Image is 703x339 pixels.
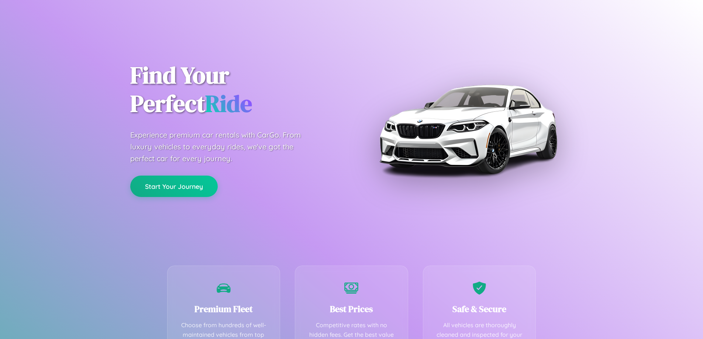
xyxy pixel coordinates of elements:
[130,61,341,118] h1: Find Your Perfect
[130,176,218,197] button: Start Your Journey
[179,303,269,315] h3: Premium Fleet
[130,129,315,165] p: Experience premium car rentals with CarGo. From luxury vehicles to everyday rides, we've got the ...
[434,303,525,315] h3: Safe & Secure
[376,37,560,221] img: Premium BMW car rental vehicle
[205,87,252,120] span: Ride
[306,303,397,315] h3: Best Prices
